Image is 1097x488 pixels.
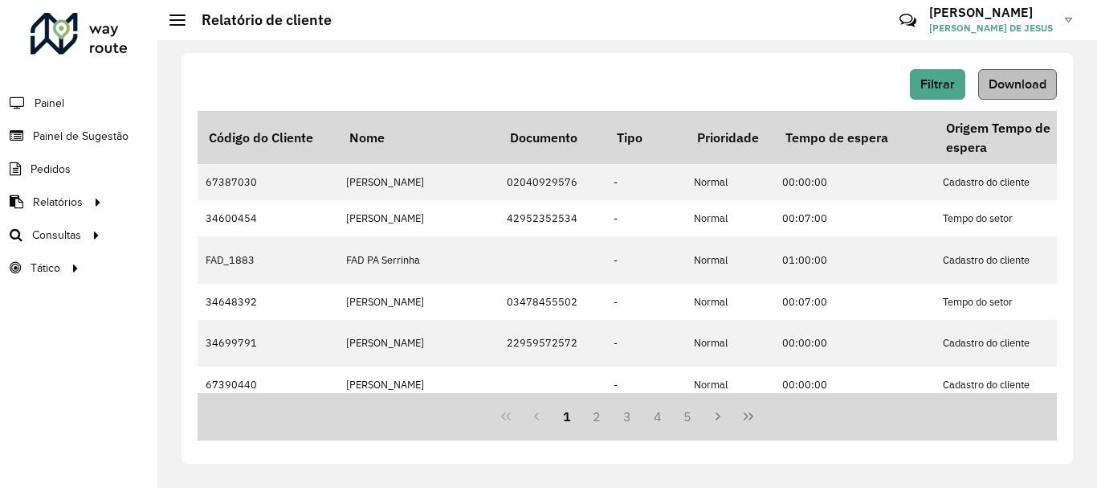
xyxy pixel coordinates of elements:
[935,320,1095,367] td: Cadastro do cliente
[338,200,499,236] td: [PERSON_NAME]
[642,401,673,432] button: 4
[606,236,686,283] td: -
[774,200,935,236] td: 00:07:00
[499,284,606,320] td: 03478455502
[606,320,686,367] td: -
[774,236,935,283] td: 01:00:00
[581,401,612,432] button: 2
[774,164,935,200] td: 00:00:00
[198,164,338,200] td: 67387030
[338,367,499,403] td: [PERSON_NAME]
[606,111,686,164] th: Tipo
[978,69,1057,100] button: Download
[198,284,338,320] td: 34648392
[31,260,60,277] span: Tático
[33,194,83,211] span: Relatórios
[935,111,1095,164] th: Origem Tempo de espera
[935,284,1095,320] td: Tempo do setor
[686,320,774,367] td: Normal
[198,320,338,367] td: 34699791
[935,236,1095,283] td: Cadastro do cliente
[774,367,935,403] td: 00:00:00
[552,401,582,432] button: 1
[910,69,965,100] button: Filtrar
[499,320,606,367] td: 22959572572
[686,367,774,403] td: Normal
[338,284,499,320] td: [PERSON_NAME]
[499,164,606,200] td: 02040929576
[686,164,774,200] td: Normal
[499,200,606,236] td: 42952352534
[703,401,733,432] button: Next Page
[920,77,955,91] span: Filtrar
[338,164,499,200] td: [PERSON_NAME]
[774,284,935,320] td: 00:07:00
[935,200,1095,236] td: Tempo do setor
[606,164,686,200] td: -
[198,200,338,236] td: 34600454
[606,284,686,320] td: -
[929,5,1053,20] h3: [PERSON_NAME]
[35,95,64,112] span: Painel
[198,367,338,403] td: 67390440
[929,21,1053,35] span: [PERSON_NAME] DE JESUS
[31,161,71,178] span: Pedidos
[935,164,1095,200] td: Cadastro do cliente
[338,236,499,283] td: FAD PA Serrinha
[686,200,774,236] td: Normal
[186,11,332,29] h2: Relatório de cliente
[499,111,606,164] th: Documento
[686,236,774,283] td: Normal
[989,77,1046,91] span: Download
[32,227,81,244] span: Consultas
[733,401,764,432] button: Last Page
[686,111,774,164] th: Prioridade
[935,367,1095,403] td: Cadastro do cliente
[338,320,499,367] td: [PERSON_NAME]
[612,401,642,432] button: 3
[198,111,338,164] th: Código do Cliente
[33,128,128,145] span: Painel de Sugestão
[774,320,935,367] td: 00:00:00
[774,111,935,164] th: Tempo de espera
[338,111,499,164] th: Nome
[891,3,925,38] a: Contato Rápido
[606,200,686,236] td: -
[606,367,686,403] td: -
[686,284,774,320] td: Normal
[198,236,338,283] td: FAD_1883
[673,401,703,432] button: 5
